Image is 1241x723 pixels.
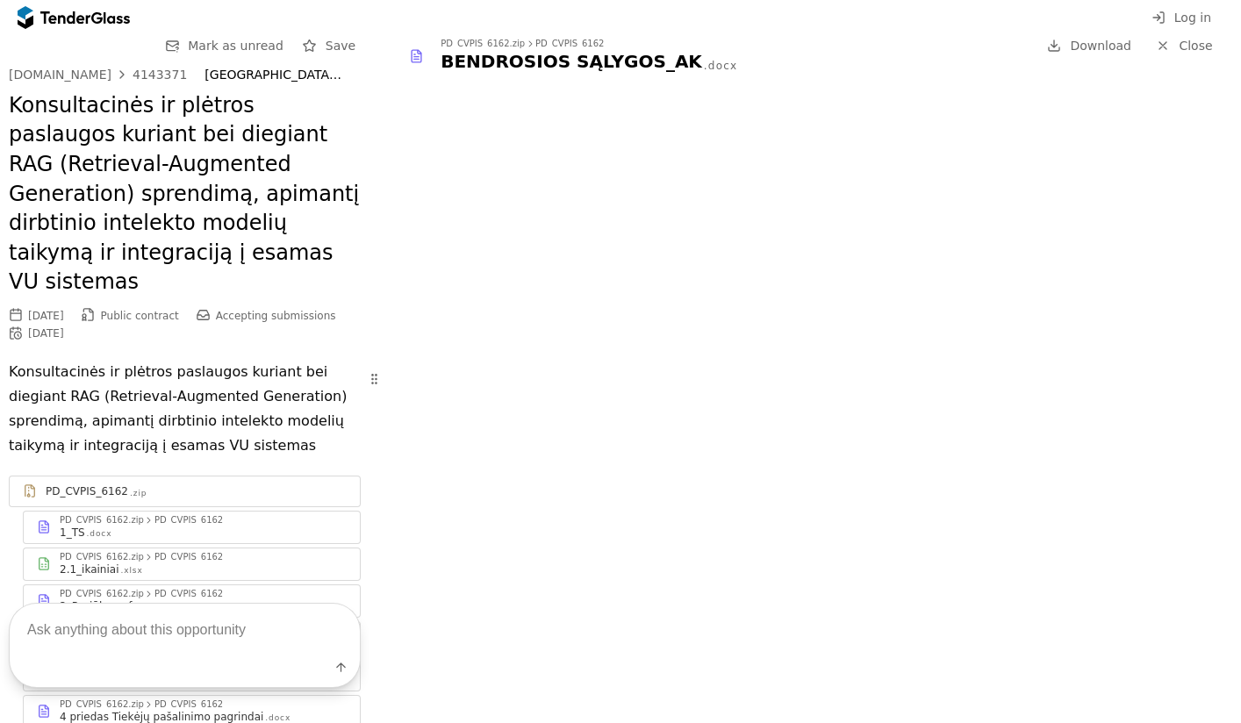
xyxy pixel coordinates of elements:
div: [DATE] [28,310,64,322]
div: PD_CVPIS_6162 [154,516,223,525]
a: Download [1042,35,1137,57]
a: Close [1145,35,1223,57]
div: [DATE] [28,327,64,340]
div: 2.1_ikainiai [60,562,118,576]
a: [DOMAIN_NAME]4143371 [9,68,187,82]
span: Public contract [101,310,179,322]
div: 1_TS [60,526,85,540]
a: PD_CVPIS_6162.zipPD_CVPIS_61622.1_ikainiai.xlsx [23,548,361,581]
div: 4143371 [133,68,187,81]
span: Download [1070,39,1131,53]
p: Konsultacinės ir plėtros paslaugos kuriant bei diegiant RAG (Retrieval-Augmented Generation) spre... [9,360,361,458]
div: PD_CVPIS_6162.zip [441,39,525,48]
div: PD_CVPIS_6162 [154,553,223,562]
div: PD_CVPIS_6162 [535,39,604,48]
button: Log in [1146,7,1216,29]
div: [DOMAIN_NAME] [9,68,111,81]
span: Mark as unread [188,39,283,53]
div: .docx [704,59,737,74]
span: Close [1179,39,1212,53]
h2: Konsultacinės ir plėtros paslaugos kuriant bei diegiant RAG (Retrieval-Augmented Generation) spre... [9,91,361,297]
a: PD_CVPIS_6162.zipPD_CVPIS_61621_TS.docx [23,511,361,544]
span: Save [326,39,355,53]
div: BENDROSIOS SĄLYGOS_AK [441,49,702,74]
button: Mark as unread [160,35,289,57]
div: PD_CVPIS_6162.zip [60,553,144,562]
div: [GEOGRAPHIC_DATA] (PV) [204,68,342,82]
a: PD_CVPIS_6162.zip [9,476,361,507]
div: .docx [87,528,112,540]
div: PD_CVPIS_6162 [46,484,128,498]
span: Log in [1174,11,1211,25]
div: .zip [130,488,147,499]
div: PD_CVPIS_6162.zip [60,516,144,525]
div: .xlsx [120,565,142,576]
span: Accepting submissions [216,310,336,322]
button: Save [298,35,361,57]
